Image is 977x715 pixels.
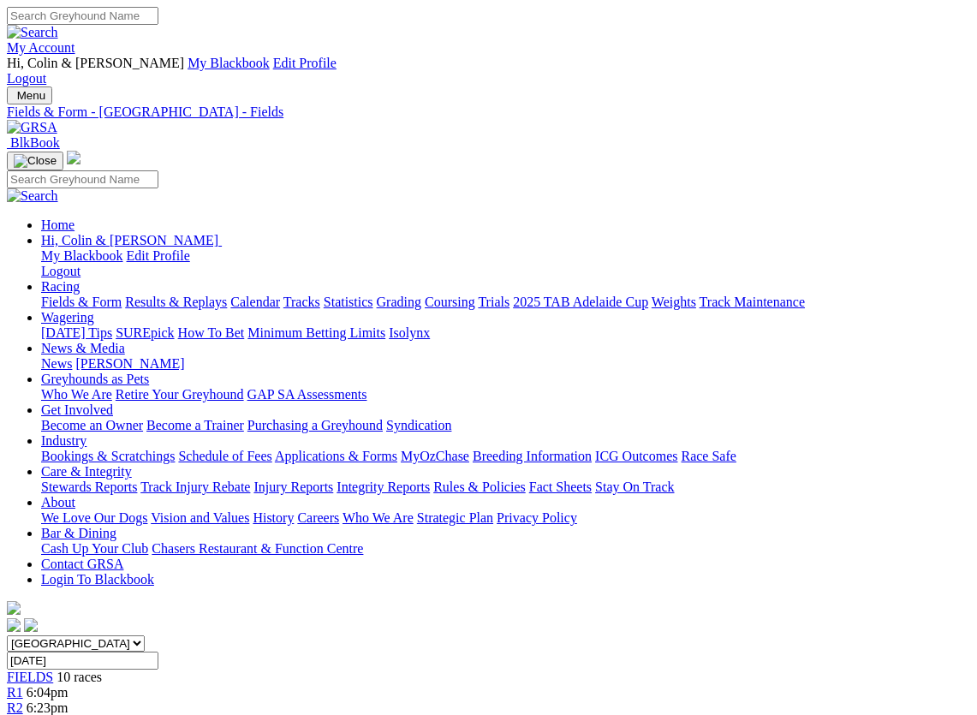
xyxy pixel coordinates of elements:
a: Stay On Track [595,480,674,494]
a: Tracks [283,295,320,309]
a: Race Safe [681,449,736,463]
a: [DATE] Tips [41,325,112,340]
img: Search [7,188,58,204]
div: Racing [41,295,970,310]
input: Search [7,170,158,188]
div: Care & Integrity [41,480,970,495]
input: Select date [7,652,158,670]
a: Edit Profile [273,56,337,70]
a: News & Media [41,341,125,355]
a: Industry [41,433,86,448]
a: Greyhounds as Pets [41,372,149,386]
a: BlkBook [7,135,60,150]
a: Statistics [324,295,373,309]
a: [PERSON_NAME] [75,356,184,371]
input: Search [7,7,158,25]
a: Care & Integrity [41,464,132,479]
div: News & Media [41,356,970,372]
img: Search [7,25,58,40]
a: How To Bet [178,325,245,340]
a: Coursing [425,295,475,309]
a: Calendar [230,295,280,309]
a: Wagering [41,310,94,325]
span: 10 races [57,670,102,684]
a: Logout [7,71,46,86]
a: My Blackbook [41,248,123,263]
a: My Account [7,40,75,55]
a: Fields & Form - [GEOGRAPHIC_DATA] - Fields [7,104,970,120]
div: Hi, Colin & [PERSON_NAME] [41,248,970,279]
a: Login To Blackbook [41,572,154,587]
a: Bookings & Scratchings [41,449,175,463]
a: Breeding Information [473,449,592,463]
button: Toggle navigation [7,86,52,104]
a: Who We Are [343,510,414,525]
a: Edit Profile [127,248,190,263]
div: Bar & Dining [41,541,970,557]
a: FIELDS [7,670,53,684]
a: About [41,495,75,509]
div: My Account [7,56,970,86]
a: Fact Sheets [529,480,592,494]
span: Menu [17,89,45,102]
a: History [253,510,294,525]
a: Contact GRSA [41,557,123,571]
img: facebook.svg [7,618,21,632]
div: Wagering [41,325,970,341]
a: Trials [478,295,509,309]
a: ICG Outcomes [595,449,677,463]
span: BlkBook [10,135,60,150]
a: Privacy Policy [497,510,577,525]
a: Injury Reports [253,480,333,494]
span: Hi, Colin & [PERSON_NAME] [41,233,218,247]
a: Racing [41,279,80,294]
a: Get Involved [41,402,113,417]
a: Vision and Values [151,510,249,525]
a: News [41,356,72,371]
a: Syndication [386,418,451,432]
a: Track Injury Rebate [140,480,250,494]
a: We Love Our Dogs [41,510,147,525]
img: logo-grsa-white.png [67,151,80,164]
a: Minimum Betting Limits [247,325,385,340]
a: Chasers Restaurant & Function Centre [152,541,363,556]
div: Industry [41,449,970,464]
a: Weights [652,295,696,309]
div: Get Involved [41,418,970,433]
span: Hi, Colin & [PERSON_NAME] [7,56,184,70]
a: R2 [7,700,23,715]
a: GAP SA Assessments [247,387,367,402]
a: Results & Replays [125,295,227,309]
a: Schedule of Fees [178,449,271,463]
a: Strategic Plan [417,510,493,525]
a: Cash Up Your Club [41,541,148,556]
a: MyOzChase [401,449,469,463]
span: 6:04pm [27,685,69,700]
a: Who We Are [41,387,112,402]
a: Careers [297,510,339,525]
a: Purchasing a Greyhound [247,418,383,432]
a: Integrity Reports [337,480,430,494]
a: Fields & Form [41,295,122,309]
a: Become a Trainer [146,418,244,432]
a: 2025 TAB Adelaide Cup [513,295,648,309]
a: Hi, Colin & [PERSON_NAME] [41,233,222,247]
a: Rules & Policies [433,480,526,494]
a: Track Maintenance [700,295,805,309]
a: Grading [377,295,421,309]
span: 6:23pm [27,700,69,715]
a: R1 [7,685,23,700]
a: Home [41,217,74,232]
a: Applications & Forms [275,449,397,463]
a: Retire Your Greyhound [116,387,244,402]
a: Isolynx [389,325,430,340]
img: logo-grsa-white.png [7,601,21,615]
a: My Blackbook [188,56,270,70]
button: Toggle navigation [7,152,63,170]
a: Bar & Dining [41,526,116,540]
img: Close [14,154,57,168]
a: Stewards Reports [41,480,137,494]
